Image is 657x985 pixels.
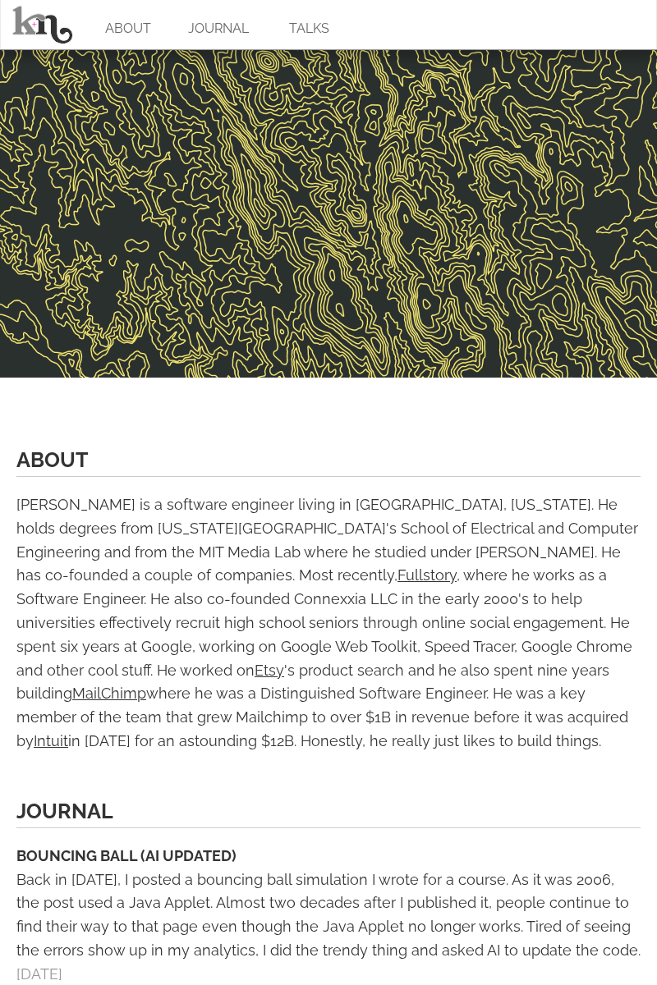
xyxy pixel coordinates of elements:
a: [DATE] [16,965,62,983]
a: Fullstory [397,566,457,584]
a: Etsy [255,662,284,679]
a: MailChimp [72,685,146,702]
a: Intuit [34,732,68,749]
div: Back in [DATE], I posted a bouncing ball simulation I wrote for a course. As it was 2006, the pos... [16,868,641,963]
div: [PERSON_NAME] is a software engineer living in [GEOGRAPHIC_DATA], [US_STATE]. He holds degrees fr... [16,493,641,754]
a: JOURNAL [16,799,113,823]
a: ABOUT [16,447,88,472]
a: BOUNCING BALL (AI UPDATED) [16,847,237,864]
